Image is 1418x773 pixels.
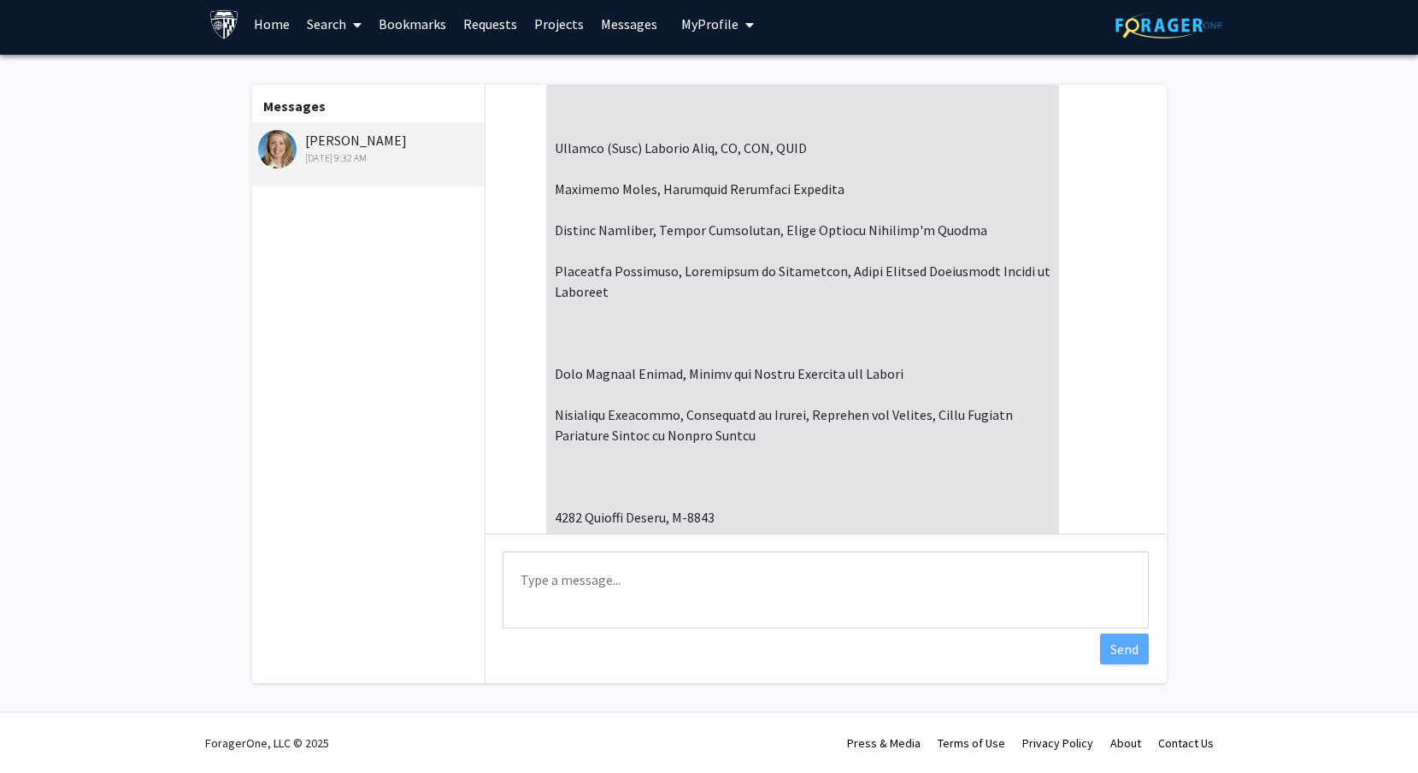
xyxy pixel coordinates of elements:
img: ForagerOne Logo [1115,12,1222,38]
img: Johns Hopkins University Logo [209,9,239,39]
a: Privacy Policy [1022,735,1093,751]
div: [PERSON_NAME] [258,130,481,166]
a: Terms of Use [938,735,1005,751]
a: Press & Media [847,735,921,751]
button: Send [1100,634,1149,664]
a: About [1110,735,1141,751]
a: Contact Us [1158,735,1214,751]
b: Messages [263,97,326,115]
img: Leticia Ryan [258,130,297,168]
iframe: Chat [13,696,73,760]
div: ForagerOne, LLC © 2025 [205,713,329,773]
div: [DATE] 9:32 AM [258,150,481,166]
textarea: Message [503,552,1149,628]
span: My Profile [681,15,738,32]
